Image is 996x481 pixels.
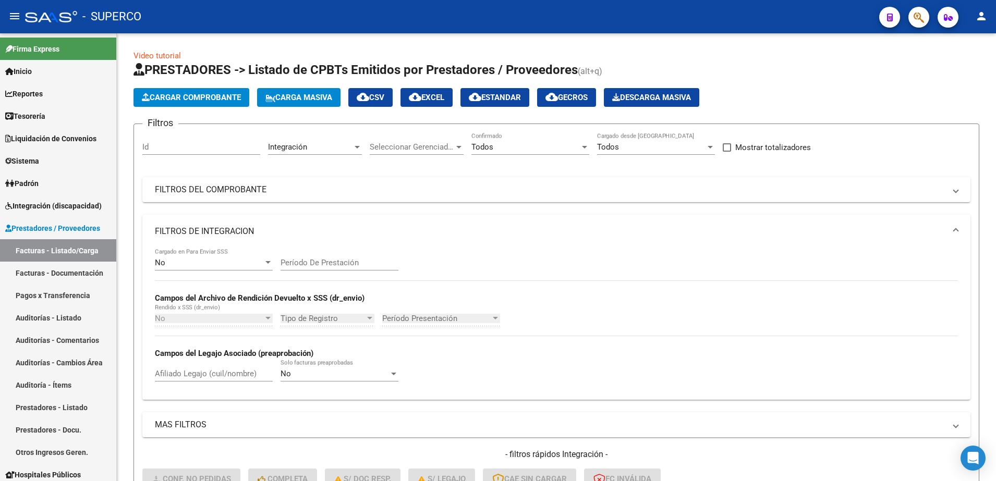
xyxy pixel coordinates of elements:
[460,88,529,107] button: Estandar
[142,93,241,102] span: Cargar Comprobante
[142,116,178,130] h3: Filtros
[370,142,454,152] span: Seleccionar Gerenciador
[409,93,444,102] span: EXCEL
[155,293,365,303] strong: Campos del Archivo de Rendición Devuelto x SSS (dr_envio)
[537,88,596,107] button: Gecros
[545,91,558,103] mat-icon: cloud_download
[471,142,493,152] span: Todos
[5,178,39,189] span: Padrón
[469,93,521,102] span: Estandar
[469,91,481,103] mat-icon: cloud_download
[8,10,21,22] mat-icon: menu
[257,88,341,107] button: Carga Masiva
[142,177,970,202] mat-expansion-panel-header: FILTROS DEL COMPROBANTE
[409,91,421,103] mat-icon: cloud_download
[265,93,332,102] span: Carga Masiva
[382,314,491,323] span: Período Presentación
[5,110,45,122] span: Tesorería
[545,93,588,102] span: Gecros
[155,314,165,323] span: No
[281,369,291,378] span: No
[142,215,970,248] mat-expansion-panel-header: FILTROS DE INTEGRACION
[155,184,945,195] mat-panel-title: FILTROS DEL COMPROBANTE
[5,66,32,77] span: Inicio
[5,43,59,55] span: Firma Express
[155,226,945,237] mat-panel-title: FILTROS DE INTEGRACION
[281,314,365,323] span: Tipo de Registro
[133,63,578,77] span: PRESTADORES -> Listado de CPBTs Emitidos por Prestadores / Proveedores
[155,349,313,358] strong: Campos del Legajo Asociado (preaprobación)
[133,51,181,60] a: Video tutorial
[357,93,384,102] span: CSV
[400,88,453,107] button: EXCEL
[155,258,165,267] span: No
[612,93,691,102] span: Descarga Masiva
[348,88,393,107] button: CSV
[961,446,986,471] div: Open Intercom Messenger
[5,155,39,167] span: Sistema
[142,412,970,437] mat-expansion-panel-header: MAS FILTROS
[5,469,81,480] span: Hospitales Públicos
[142,248,970,400] div: FILTROS DE INTEGRACION
[5,133,96,144] span: Liquidación de Convenios
[5,200,102,212] span: Integración (discapacidad)
[133,88,249,107] button: Cargar Comprobante
[604,88,699,107] button: Descarga Masiva
[5,223,100,234] span: Prestadores / Proveedores
[5,88,43,100] span: Reportes
[142,449,970,460] h4: - filtros rápidos Integración -
[268,142,307,152] span: Integración
[975,10,988,22] mat-icon: person
[155,419,945,430] mat-panel-title: MAS FILTROS
[82,5,141,28] span: - SUPERCO
[578,66,602,76] span: (alt+q)
[735,141,811,154] span: Mostrar totalizadores
[597,142,619,152] span: Todos
[357,91,369,103] mat-icon: cloud_download
[604,88,699,107] app-download-masive: Descarga masiva de comprobantes (adjuntos)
